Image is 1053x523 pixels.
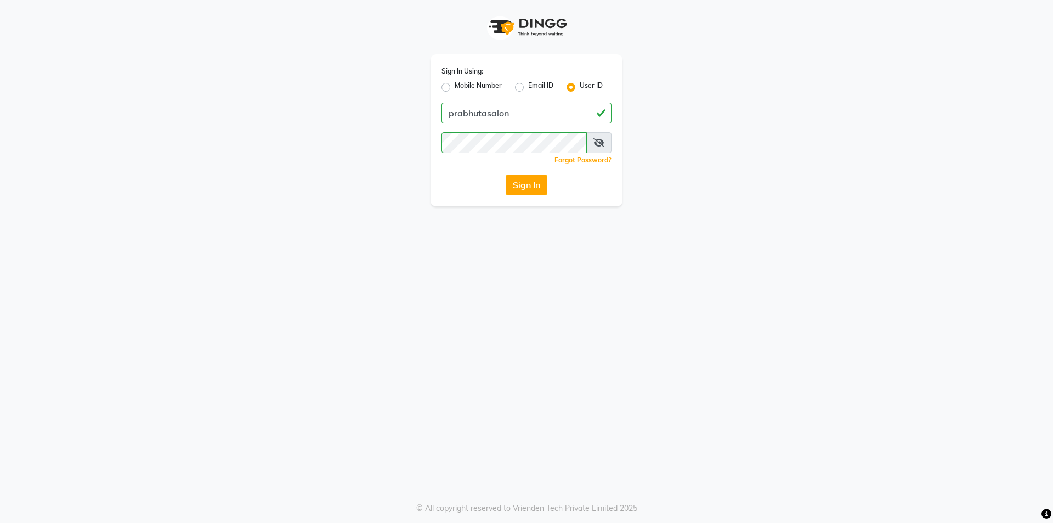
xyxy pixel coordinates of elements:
input: Username [441,103,612,123]
label: User ID [580,81,603,94]
label: Mobile Number [455,81,502,94]
input: Username [441,132,587,153]
a: Forgot Password? [554,156,612,164]
button: Sign In [506,175,547,195]
label: Sign In Using: [441,66,483,76]
img: logo1.svg [483,11,570,43]
label: Email ID [528,81,553,94]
